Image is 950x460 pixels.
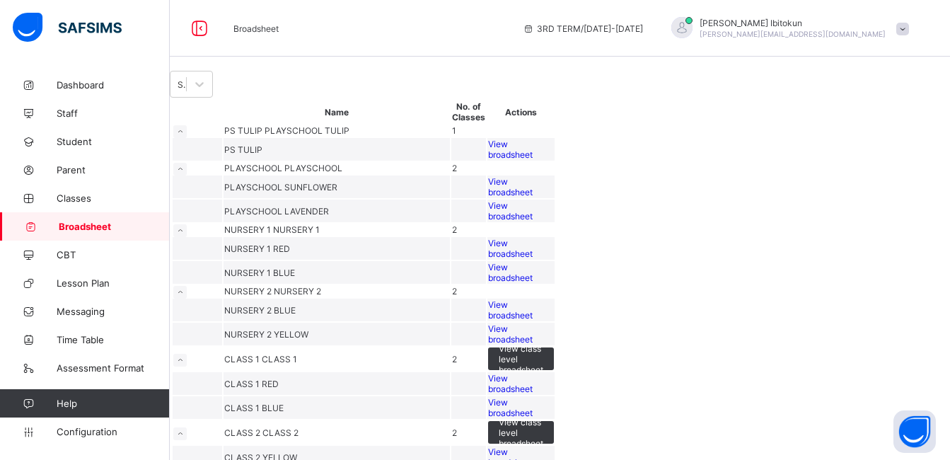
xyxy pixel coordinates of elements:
[224,206,329,217] span: PLAYSCHOOL LAVENDER
[224,144,262,155] span: PS TULIP
[178,79,187,90] div: Select Term
[488,373,533,394] span: View broadsheet
[451,100,486,123] th: No. of Classes
[57,306,170,317] span: Messaging
[893,410,936,453] button: Open asap
[488,299,554,321] a: View broadsheet
[488,323,533,345] span: View broadsheet
[57,164,170,176] span: Parent
[224,305,296,316] span: NURSERY 2 BLUE
[57,398,169,409] span: Help
[488,238,533,259] span: View broadsheet
[452,163,457,173] span: 2
[262,354,297,364] span: CLASS 1
[233,23,279,34] span: Broadsheet
[224,100,450,123] th: Name
[488,421,554,432] a: View class level broadsheet
[224,163,284,173] span: PLAYSCHOOL
[224,243,290,254] span: NURSERY 1 RED
[265,125,349,136] span: PLAYSCHOOL TULIP
[488,200,554,222] a: View broadsheet
[284,163,342,173] span: PLAYSCHOOL
[452,286,457,297] span: 2
[488,139,533,160] span: View broadsheet
[224,427,262,438] span: CLASS 2
[13,13,122,42] img: safsims
[452,427,457,438] span: 2
[488,397,533,418] span: View broadsheet
[499,417,543,449] span: View class level broadsheet
[452,125,456,136] span: 1
[224,403,284,413] span: CLASS 1 BLUE
[224,329,308,340] span: NURSERY 2 YELLOW
[224,182,337,192] span: PLAYSCHOOL SUNFLOWER
[488,347,554,358] a: View class level broadsheet
[224,224,273,235] span: NURSERY 1
[57,136,170,147] span: Student
[488,262,533,283] span: View broadsheet
[657,17,916,40] div: OlufemiIbitokun
[452,224,457,235] span: 2
[488,238,554,259] a: View broadsheet
[488,323,554,345] a: View broadsheet
[499,343,543,375] span: View class level broadsheet
[57,362,170,374] span: Assessment Format
[224,125,265,136] span: PS TULIP
[487,100,555,123] th: Actions
[488,176,554,197] a: View broadsheet
[224,268,295,278] span: NURSERY 1 BLUE
[57,334,170,345] span: Time Table
[700,30,886,38] span: [PERSON_NAME][EMAIL_ADDRESS][DOMAIN_NAME]
[57,108,170,119] span: Staff
[488,262,554,283] a: View broadsheet
[488,139,554,160] a: View broadsheet
[59,221,170,232] span: Broadsheet
[488,373,554,394] a: View broadsheet
[488,200,533,222] span: View broadsheet
[262,427,299,438] span: CLASS 2
[273,224,320,235] span: NURSERY 1
[274,286,321,297] span: NURSERY 2
[224,354,262,364] span: CLASS 1
[488,176,533,197] span: View broadsheet
[452,354,457,364] span: 2
[57,249,170,260] span: CBT
[523,23,643,34] span: session/term information
[700,18,886,28] span: [PERSON_NAME] Ibitokun
[488,397,554,418] a: View broadsheet
[488,299,533,321] span: View broadsheet
[57,426,169,437] span: Configuration
[224,379,279,389] span: CLASS 1 RED
[57,192,170,204] span: Classes
[57,79,170,91] span: Dashboard
[224,286,274,297] span: NURSERY 2
[57,277,170,289] span: Lesson Plan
